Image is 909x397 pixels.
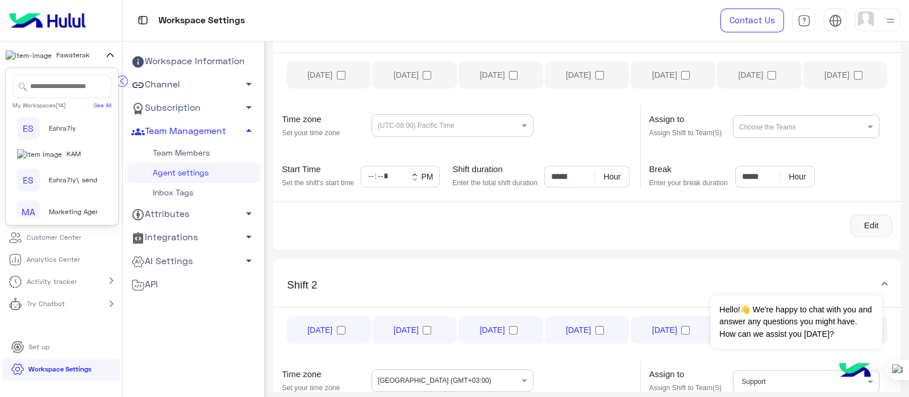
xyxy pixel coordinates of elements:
a: See All [94,102,111,108]
mat-expansion-panel-header: Shift 2 [273,271,900,307]
a: tab [793,9,815,32]
small: Set your time zone [282,384,340,392]
span: Hour [594,171,629,182]
img: tab [136,13,150,27]
a: Subscription [127,97,260,120]
small: Set your time zone [282,129,340,137]
span: arrow_drop_down [242,77,256,91]
h6: Assign to [649,114,733,124]
span: Hour [779,171,814,182]
img: hulul-logo.png [835,352,875,391]
div: My Workspaces [12,101,66,109]
p: Workspace Settings [159,13,245,28]
img: tab [798,14,811,27]
h6: Time zone [282,369,355,379]
a: API [127,273,260,296]
span: arrow_drop_down [242,254,256,268]
button: Edit [850,215,892,237]
a: Workspace Information [127,50,260,73]
span: KAM [66,149,81,159]
img: Logo [5,9,90,32]
h6: Shift duration [452,164,542,174]
mat-icon: chevron_right [105,297,118,311]
small: Assign Shift to Team(S) [649,384,722,392]
span: Eshra7ly [49,123,76,133]
a: Team Members [127,143,260,163]
a: Channel [127,73,260,97]
span: Marketing Agency_copy_1 [49,207,134,217]
p: Workspace Settings [28,364,91,374]
a: Inbox Tags [127,183,260,203]
div: MA [17,200,40,223]
a: Attributes [127,203,260,226]
small: Enter your break duration [649,179,728,187]
a: Contact Us [720,9,784,32]
img: profile [883,14,898,28]
p: Customer Center [27,232,81,243]
p: Analytics Center [27,254,80,265]
h6: Break [649,164,733,174]
span: PM [419,169,437,185]
span: (14) [56,102,66,108]
div: ES [17,117,40,140]
div: ES [17,169,40,191]
img: 228235970373281 [17,149,62,160]
a: Team Management [127,120,260,143]
img: 171468393613305 [6,51,52,61]
h6: Start Time [282,164,361,174]
span: Eshra7ly\ send OTP [49,175,112,185]
span: arrow_drop_down [242,207,256,220]
a: Agent settings [127,163,260,183]
a: AI Settings [127,249,260,273]
small: Enter the total shift duration [452,179,537,187]
a: Workspace Settings [2,358,101,381]
mat-icon: chevron_right [105,274,118,287]
span: Hello!👋 We're happy to chat with you and answer any questions you might have. How can we assist y... [711,295,882,349]
a: Integrations [127,226,260,249]
small: Set the shift's start time [282,179,354,187]
small: Assign Shift to Team(S) [649,129,722,137]
h5: Shift 2 [287,279,317,292]
h6: Time zone [282,114,355,124]
img: tab [829,14,842,27]
span: arrow_drop_up [242,124,256,137]
p: Try Chatbot [27,299,65,309]
span: arrow_drop_down [242,230,256,244]
p: Set up [28,342,49,352]
a: Set up [2,336,59,358]
p: Activity tracker [27,277,77,287]
img: userImage [858,11,874,27]
span: Fawaterak [56,50,90,60]
span: API [131,277,158,292]
h6: Assign to [649,369,733,379]
span: arrow_drop_down [242,101,256,114]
